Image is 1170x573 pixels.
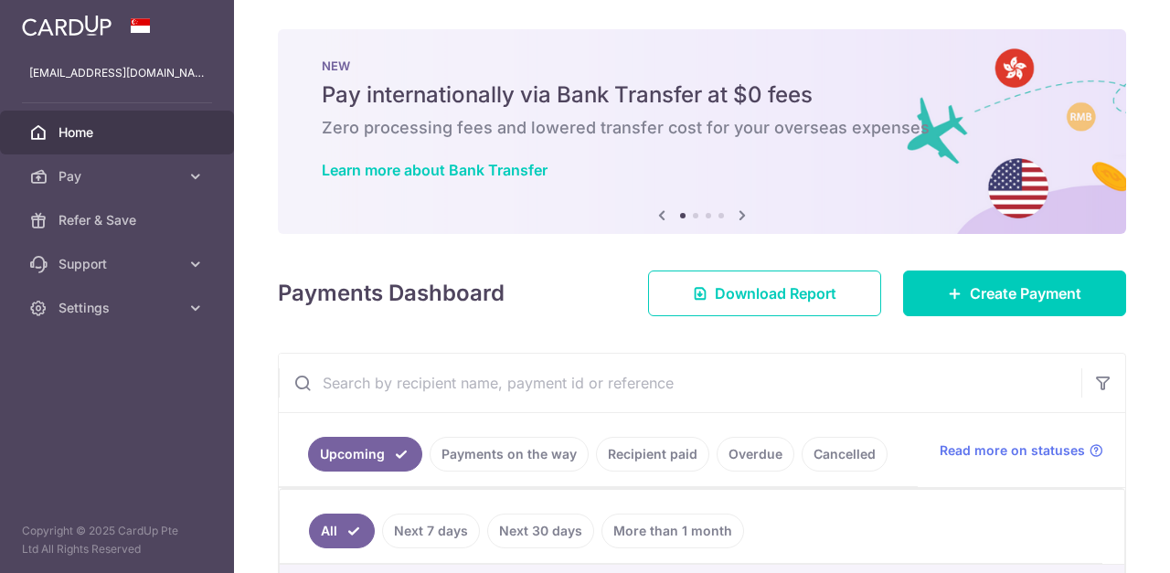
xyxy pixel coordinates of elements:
a: Overdue [717,437,794,472]
a: Next 30 days [487,514,594,548]
span: Home [58,123,179,142]
a: All [309,514,375,548]
h4: Payments Dashboard [278,277,505,310]
p: NEW [322,58,1082,73]
a: More than 1 month [601,514,744,548]
a: Learn more about Bank Transfer [322,161,548,179]
a: Upcoming [308,437,422,472]
img: Bank transfer banner [278,29,1126,234]
a: Next 7 days [382,514,480,548]
input: Search by recipient name, payment id or reference [279,354,1081,412]
span: Download Report [715,282,836,304]
span: Read more on statuses [940,441,1085,460]
h6: Zero processing fees and lowered transfer cost for your overseas expenses [322,117,1082,139]
h5: Pay internationally via Bank Transfer at $0 fees [322,80,1082,110]
span: Settings [58,299,179,317]
span: Refer & Save [58,211,179,229]
a: Recipient paid [596,437,709,472]
a: Payments on the way [430,437,589,472]
p: [EMAIL_ADDRESS][DOMAIN_NAME] [29,64,205,82]
a: Read more on statuses [940,441,1103,460]
a: Create Payment [903,271,1126,316]
img: CardUp [22,15,112,37]
span: Create Payment [970,282,1081,304]
span: Pay [58,167,179,186]
a: Download Report [648,271,881,316]
a: Cancelled [802,437,888,472]
span: Support [58,255,179,273]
